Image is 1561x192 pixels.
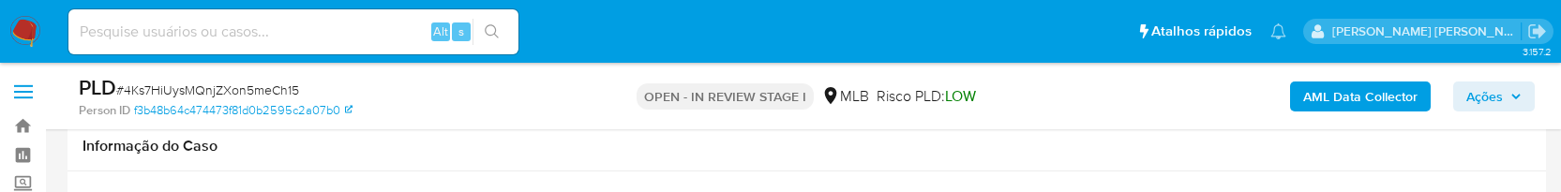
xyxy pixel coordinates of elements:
[134,102,353,119] a: f3b48b64c474473f81d0b2595c2a07b0
[458,22,464,40] span: s
[1151,22,1252,41] span: Atalhos rápidos
[1270,23,1286,39] a: Notificações
[79,102,130,119] b: Person ID
[1290,81,1431,111] button: AML Data Collector
[945,85,976,107] span: LOW
[1303,81,1418,111] b: AML Data Collector
[1527,22,1547,41] a: Sair
[68,20,518,44] input: Pesquise usuários ou casos...
[637,83,814,110] p: OPEN - IN REVIEW STAGE I
[1453,81,1535,111] button: Ações
[79,72,116,102] b: PLD
[433,22,448,40] span: Alt
[116,81,299,99] span: # 4Ks7HiUysMQnjZXon5meCh15
[473,19,511,45] button: search-icon
[821,86,869,107] div: MLB
[83,137,1531,155] h1: Informação do Caso
[1466,81,1503,111] span: Ações
[877,86,976,107] span: Risco PLD:
[1332,22,1522,40] p: alessandra.barbosa@mercadopago.com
